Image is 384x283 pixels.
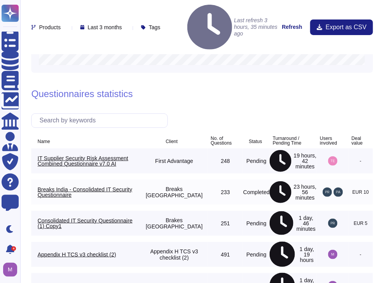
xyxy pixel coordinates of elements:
img: user [3,263,17,277]
div: 4 [11,246,16,251]
span: Pending [247,251,267,258]
img: user [323,187,332,197]
span: Completed [243,189,270,195]
img: user [328,219,338,228]
div: Name [37,139,50,144]
span: Tags [149,25,160,30]
strong: Refresh [282,24,302,30]
span: Export as CSV [326,24,367,30]
span: Appendix H TCS v3 checklist (2) [150,248,198,261]
h1: Questionnaires statistics [31,88,373,100]
div: Users involved [320,136,343,145]
span: EUR 10 [352,189,369,195]
div: Client [166,139,178,144]
div: Status [249,139,262,144]
button: user [2,261,23,278]
span: Pending [247,220,267,226]
div: Turnaround / Pending Time [273,136,312,145]
a: IT Supplier Security Risk Assessment Combined Questionnaire v7.0 AI [37,156,135,166]
span: Last 3 months [88,25,122,30]
div: 1 day, 46 minutes [270,211,317,235]
h4: Last refresh 3 hours, 35 minutes ago [187,5,278,50]
div: 1 day, 19 hours [270,242,317,267]
span: Breaks [GEOGRAPHIC_DATA] [146,186,203,198]
img: user [328,156,338,166]
div: 23 hours, 56 minutes [270,181,317,203]
input: Search by keywords [36,114,167,127]
div: 19 hours, 42 minutes [270,150,317,172]
img: user [334,187,343,197]
span: - [360,158,361,164]
span: 491 [221,251,230,258]
span: Brakes [GEOGRAPHIC_DATA] [146,217,203,230]
img: user [328,250,338,259]
span: 233 [221,189,230,195]
a: Appendix H TCS v3 checklist (2) [37,252,135,257]
span: 251 [221,220,230,226]
button: Export as CSV [310,19,373,35]
div: Deal value [352,136,368,145]
span: EUR 5 [354,221,368,226]
span: - [360,252,361,257]
span: First Advantage [155,158,193,164]
span: Pending [247,158,267,164]
span: Products [39,25,60,30]
span: 248 [221,158,230,164]
div: No. of Questions [211,136,238,145]
a: Consolidated IT Security Questionnaire (1) Copy1 [37,218,135,229]
a: Breaks India - Consolidated IT Security Questionnaire [37,187,135,198]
